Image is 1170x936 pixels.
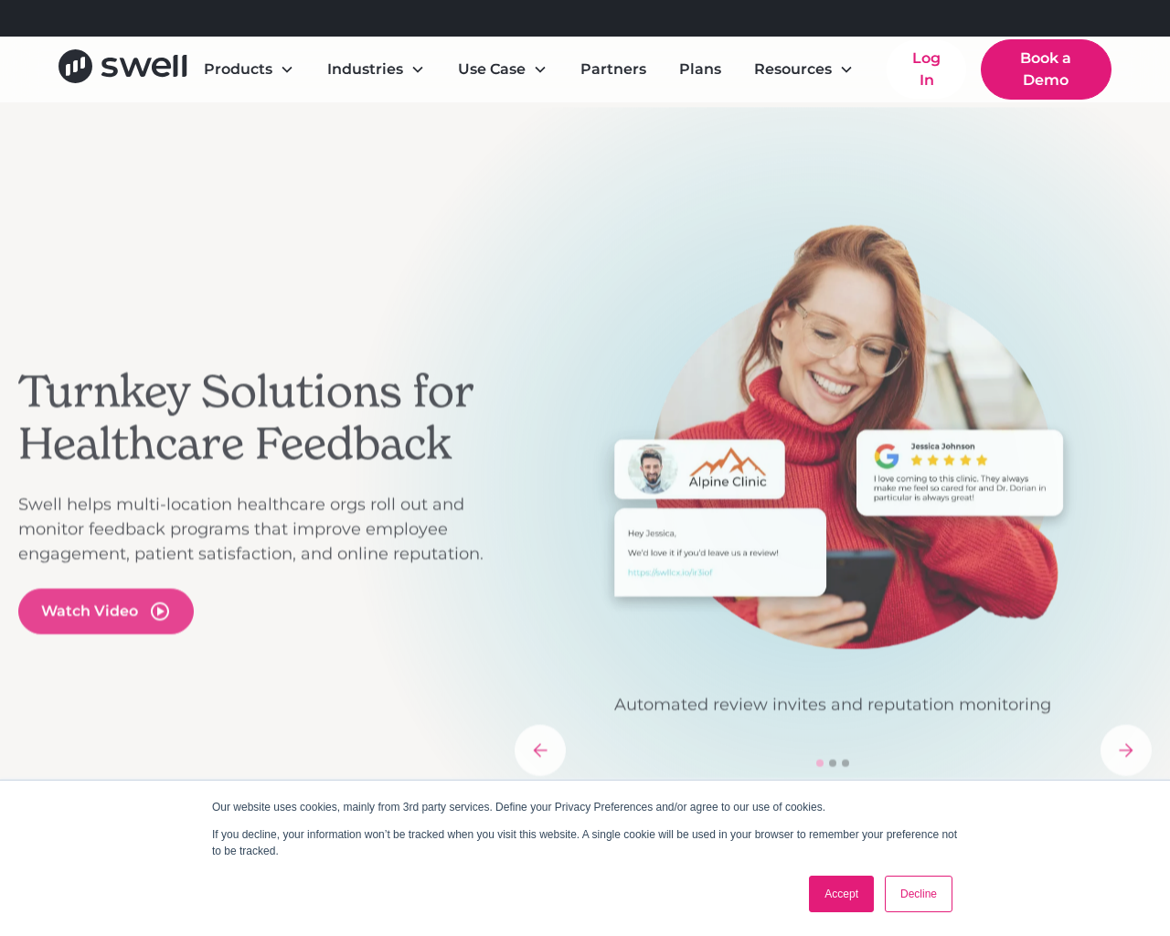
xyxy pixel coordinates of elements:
[887,40,966,99] a: Log In
[327,58,403,80] div: Industries
[981,39,1111,100] a: Book a Demo
[58,49,189,90] a: home
[212,826,958,859] p: If you decline, your information won’t be tracked when you visit this website. A single cookie wi...
[739,51,868,88] div: Resources
[313,51,440,88] div: Industries
[18,589,194,634] a: open lightbox
[189,51,309,88] div: Products
[458,58,526,80] div: Use Case
[515,725,566,776] div: previous slide
[1101,725,1152,776] div: next slide
[41,601,138,622] div: Watch Video
[816,760,824,767] div: Show slide 1 of 3
[515,224,1152,776] div: carousel
[842,760,849,767] div: Show slide 3 of 3
[885,876,952,912] a: Decline
[443,51,562,88] div: Use Case
[515,693,1152,718] p: Automated review invites and reputation monitoring
[829,760,836,767] div: Show slide 2 of 3
[665,51,736,88] a: Plans
[515,224,1152,718] div: 1 of 3
[754,58,832,80] div: Resources
[204,58,272,80] div: Products
[212,799,958,815] p: Our website uses cookies, mainly from 3rd party services. Define your Privacy Preferences and/or ...
[566,51,661,88] a: Partners
[18,493,496,567] p: Swell helps multi-location healthcare orgs roll out and monitor feedback programs that improve em...
[809,876,874,912] a: Accept
[18,366,496,471] h2: Turnkey Solutions for Healthcare Feedback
